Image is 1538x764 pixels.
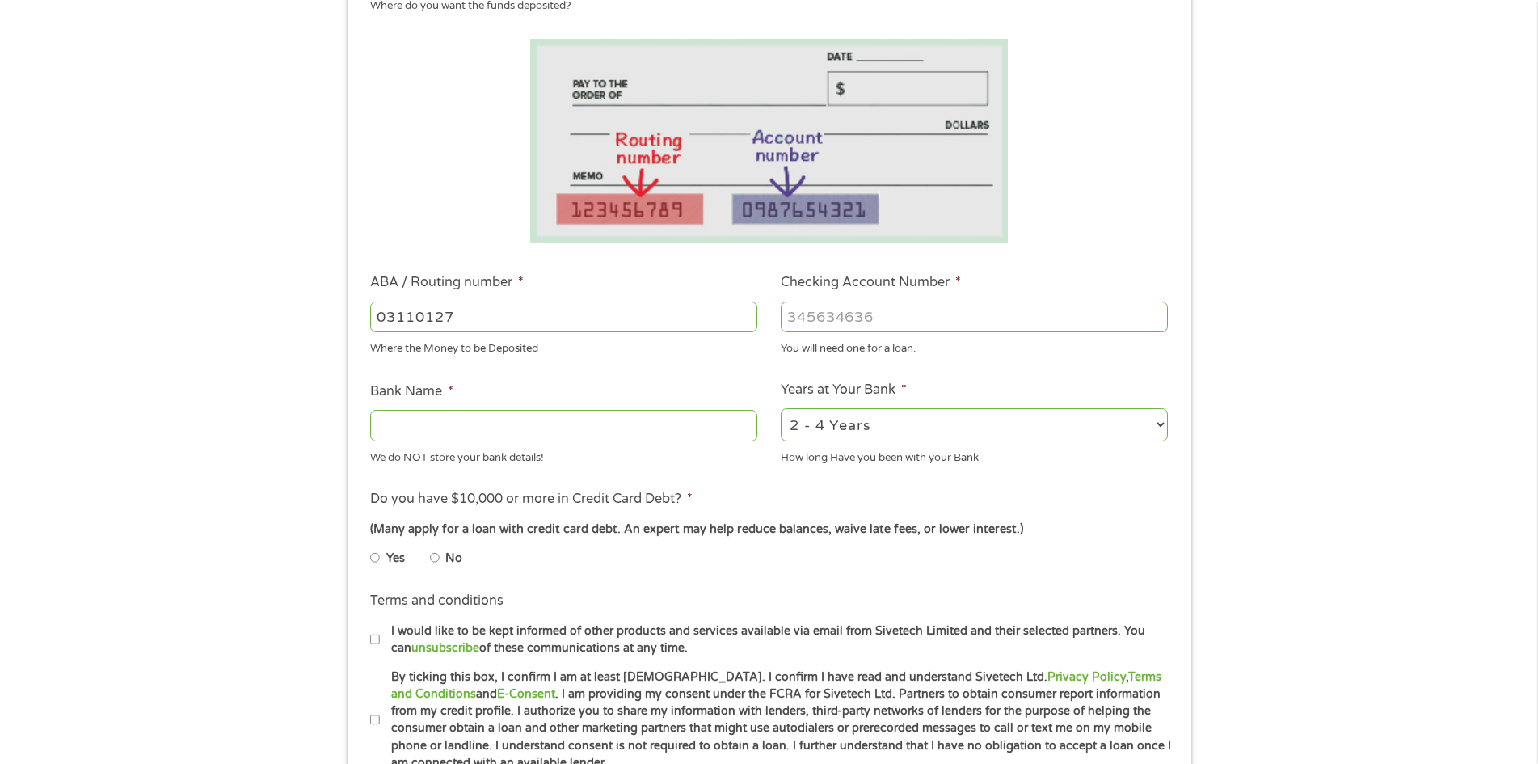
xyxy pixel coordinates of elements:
[370,444,757,466] div: We do NOT store your bank details!
[370,336,757,357] div: Where the Money to be Deposited
[411,641,479,655] a: unsubscribe
[370,521,1167,538] div: (Many apply for a loan with credit card debt. An expert may help reduce balances, waive late fees...
[781,336,1168,357] div: You will need one for a loan.
[370,302,757,332] input: 263177916
[445,550,462,568] label: No
[497,687,555,701] a: E-Consent
[391,670,1161,701] a: Terms and Conditions
[781,274,961,291] label: Checking Account Number
[370,491,693,508] label: Do you have $10,000 or more in Credit Card Debt?
[370,274,524,291] label: ABA / Routing number
[386,550,405,568] label: Yes
[380,623,1173,657] label: I would like to be kept informed of other products and services available via email from Sivetech...
[781,302,1168,332] input: 345634636
[370,593,504,610] label: Terms and conditions
[781,444,1168,466] div: How long Have you been with your Bank
[1047,670,1126,684] a: Privacy Policy
[781,382,907,399] label: Years at Your Bank
[370,383,453,400] label: Bank Name
[530,39,1009,243] img: Routing number location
